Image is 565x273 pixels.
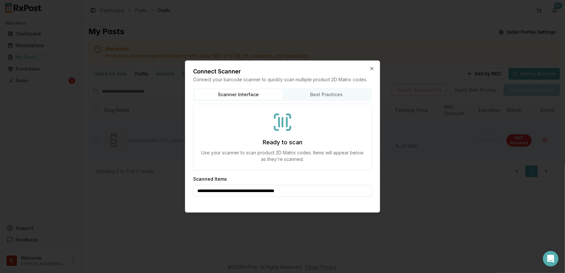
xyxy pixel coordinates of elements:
[193,76,372,83] p: Connect your barcode scanner to quickly scan multiple product 2D Matrix codes.
[263,138,302,147] h3: Ready to scan
[194,89,282,100] button: Scanner Interface
[193,176,227,182] h3: Scanned Items
[282,89,371,100] button: Best Practices
[201,149,364,162] p: Use your scanner to scan product 2D Matrix codes. Items will appear below as they're scanned.
[193,69,372,74] h2: Connect Scanner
